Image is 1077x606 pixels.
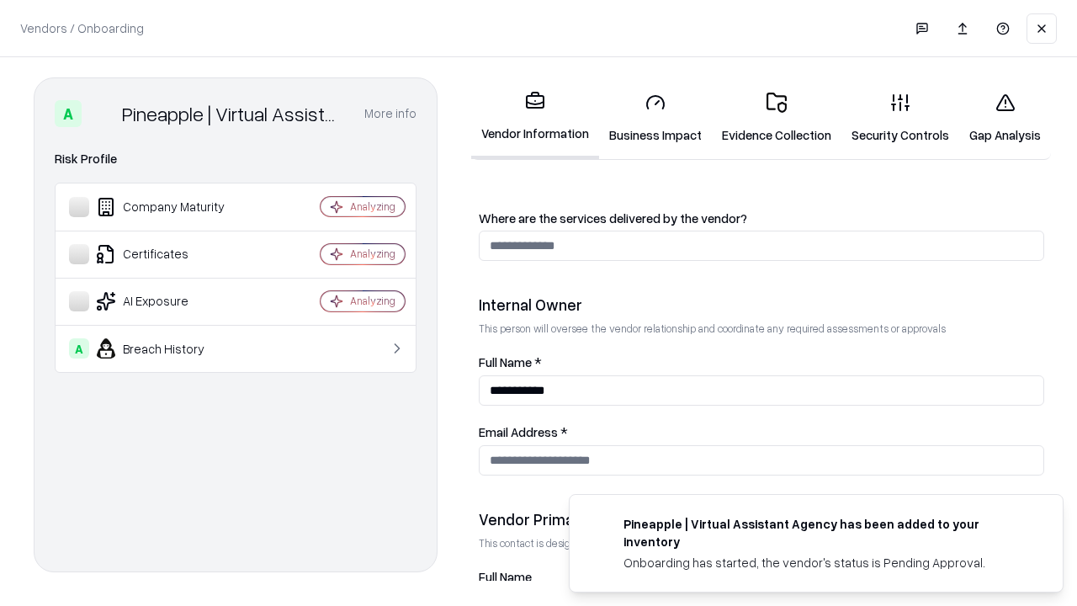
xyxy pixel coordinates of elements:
[479,295,1044,315] div: Internal Owner
[55,149,416,169] div: Risk Profile
[479,536,1044,550] p: This contact is designated to receive the assessment request from Shift
[350,247,395,261] div: Analyzing
[122,100,344,127] div: Pineapple | Virtual Assistant Agency
[364,98,416,129] button: More info
[841,79,959,157] a: Security Controls
[479,356,1044,369] label: Full Name *
[479,571,1044,583] label: Full Name
[959,79,1051,157] a: Gap Analysis
[350,199,395,214] div: Analyzing
[350,294,395,308] div: Analyzing
[599,79,712,157] a: Business Impact
[712,79,841,157] a: Evidence Collection
[623,515,1022,550] div: Pineapple | Virtual Assistant Agency has been added to your inventory
[479,426,1044,439] label: Email Address *
[69,291,270,311] div: AI Exposure
[69,338,270,359] div: Breach History
[88,100,115,127] img: Pineapple | Virtual Assistant Agency
[479,322,1044,336] p: This person will oversee the vendor relationship and coordinate any required assessments or appro...
[471,77,599,159] a: Vendor Information
[69,244,270,264] div: Certificates
[55,100,82,127] div: A
[69,197,270,217] div: Company Maturity
[590,515,610,535] img: trypineapple.com
[20,19,144,37] p: Vendors / Onboarding
[69,338,89,359] div: A
[479,212,1044,225] label: Where are the services delivered by the vendor?
[479,509,1044,529] div: Vendor Primary Contact
[623,554,1022,571] div: Onboarding has started, the vendor's status is Pending Approval.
